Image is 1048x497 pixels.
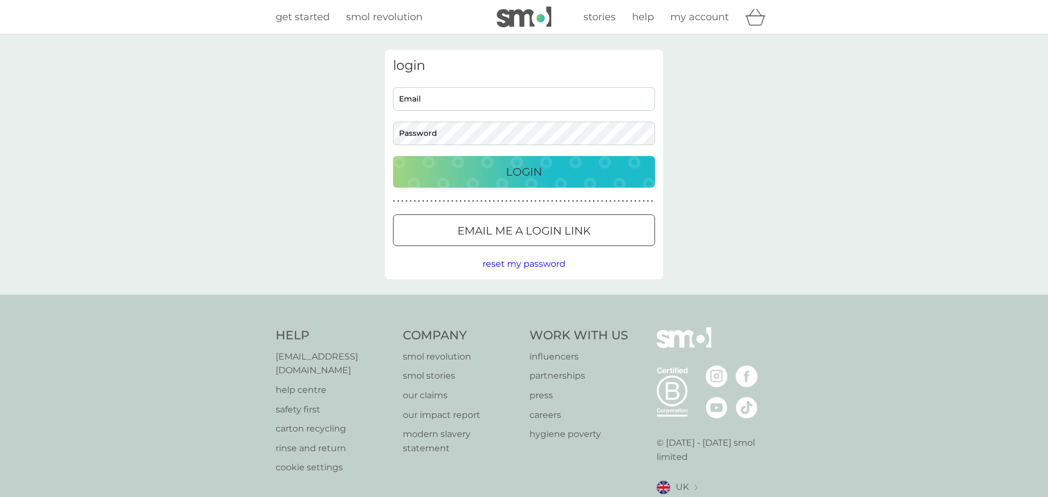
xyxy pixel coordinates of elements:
[639,199,641,204] p: ●
[403,427,519,455] a: modern slavery statement
[632,9,654,25] a: help
[610,199,612,204] p: ●
[457,222,591,239] p: Email me a login link
[451,199,454,204] p: ●
[434,199,437,204] p: ●
[514,199,516,204] p: ●
[576,199,579,204] p: ●
[580,199,582,204] p: ●
[472,199,474,204] p: ●
[276,350,392,378] a: [EMAIL_ADDRESS][DOMAIN_NAME]
[276,11,330,23] span: get started
[622,199,624,204] p: ●
[534,199,537,204] p: ●
[618,199,620,204] p: ●
[522,199,524,204] p: ●
[605,199,608,204] p: ●
[276,327,392,344] h4: Help
[583,9,616,25] a: stories
[657,436,773,464] p: © [DATE] - [DATE] smol limited
[529,427,628,441] a: hygiene poverty
[593,199,595,204] p: ●
[276,422,392,436] a: carton recycling
[276,460,392,475] a: cookie settings
[651,199,653,204] p: ●
[426,199,428,204] p: ●
[483,259,565,269] span: reset my password
[403,408,519,422] a: our impact report
[468,199,470,204] p: ●
[564,199,566,204] p: ●
[529,408,628,422] a: careers
[601,199,603,204] p: ●
[431,199,433,204] p: ●
[506,163,542,181] p: Login
[518,199,520,204] p: ●
[555,199,557,204] p: ●
[585,199,587,204] p: ●
[626,199,628,204] p: ●
[346,11,422,23] span: smol revolution
[736,366,758,387] img: visit the smol Facebook page
[497,7,551,27] img: smol
[643,199,645,204] p: ●
[583,11,616,23] span: stories
[657,481,670,494] img: UK flag
[694,484,698,490] img: select a new location
[493,199,495,204] p: ●
[647,199,649,204] p: ●
[630,199,633,204] p: ●
[529,350,628,364] p: influencers
[529,327,628,344] h4: Work With Us
[501,199,503,204] p: ●
[483,257,565,271] button: reset my password
[460,199,462,204] p: ●
[736,397,758,418] img: visit the smol Tiktok page
[410,199,412,204] p: ●
[276,9,330,25] a: get started
[551,199,553,204] p: ●
[418,199,420,204] p: ●
[543,199,545,204] p: ●
[529,369,628,383] a: partnerships
[393,214,655,246] button: Email me a login link
[657,327,711,364] img: smol
[401,199,403,204] p: ●
[403,327,519,344] h4: Company
[559,199,562,204] p: ●
[539,199,541,204] p: ●
[588,199,591,204] p: ●
[477,199,479,204] p: ●
[276,383,392,397] a: help centre
[531,199,533,204] p: ●
[568,199,570,204] p: ●
[403,388,519,403] a: our claims
[670,11,729,23] span: my account
[403,350,519,364] p: smol revolution
[406,199,408,204] p: ●
[706,366,728,387] img: visit the smol Instagram page
[597,199,599,204] p: ●
[393,199,395,204] p: ●
[276,441,392,456] p: rinse and return
[510,199,512,204] p: ●
[529,388,628,403] a: press
[393,58,655,74] h3: login
[447,199,449,204] p: ●
[572,199,574,204] p: ●
[276,403,392,417] a: safety first
[403,369,519,383] a: smol stories
[670,9,729,25] a: my account
[547,199,549,204] p: ●
[393,156,655,188] button: Login
[497,199,499,204] p: ●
